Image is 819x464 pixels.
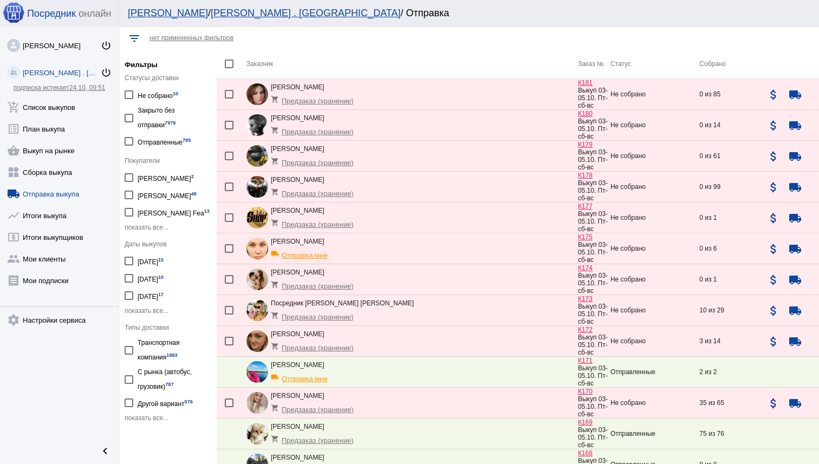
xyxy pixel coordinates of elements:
a: К169 [578,419,593,426]
img: cb3A35bvfs6zUmUEBbc7IYAm0iqRClzbqeh-q0YnHF5SWezaWbTwI8c8knYxUXofw7-X5GWz60i6ffkDaZffWxYL.jpg [246,145,268,167]
mat-icon: attach_money [767,88,780,101]
small: 2 [191,174,194,179]
mat-icon: local_shipping [789,88,802,101]
div: [PERSON_NAME] [138,170,194,185]
div: / / Отправка [128,8,799,19]
span: Выкуп 03-05.10. Пт-сб-вс [578,179,608,202]
div: Отправленные [138,134,191,148]
div: Типы доставки [125,324,211,331]
mat-icon: shopping_cart [271,280,282,289]
div: Предзаказ (хранение) [271,214,360,228]
div: Закрыто без отправки [138,104,211,131]
div: [PERSON_NAME] [271,361,360,383]
img: 9bX9eWR0xDgCiTIhQTzpvXJIoeDPQLXe9CHnn3Gs1PGb3J-goD_dDXIagjGUYbFRmMTp9d7qhpcK6TVyPhbmsz2d.jpg [246,114,268,136]
h5: Фильтры [125,61,211,69]
a: [PERSON_NAME] [128,8,208,18]
mat-icon: show_chart [7,209,20,222]
mat-icon: widgets [7,166,20,179]
span: Посредник [27,8,76,19]
a: К174 [578,264,593,272]
img: W6TIgo85rfT5h6DcoqGP3xiF3HNO40RbtGwQdlwcZg--n8lH29xvC1iTvAuGZx_LhGkZofvAHCGpQdSbwKsvYcGK.jpg [246,238,268,259]
mat-icon: local_atm [7,231,20,244]
img: P4-tjzPoZi1IBPzh9PPFfFpe3IlnPuZpLysGmHQ4RmQPDLVGXhRy00i18QHrPKeh0gWkXFDIejsYigdrjemjCntp.jpg [246,83,268,105]
div: Предзаказ (хранение) [271,338,360,352]
small: 10 [158,275,164,280]
img: e78SHcMQxUdyZPSmMuqhNNSihG5qwqpCvo9g4MOCF4FTeRBVJFDFa5Ue9I0hMuL5lN3RLiAO5xl6ZtzinHj_WwJj.jpg [246,269,268,290]
div: Покупатели [125,157,211,165]
mat-icon: list_alt [7,122,20,135]
mat-icon: local_shipping [271,373,282,381]
mat-icon: attach_money [767,243,780,256]
td: Не собрано [610,141,699,172]
td: 0 из 99 [699,172,763,202]
mat-icon: shopping_cart [271,342,282,350]
div: Другой вариант [138,395,193,410]
div: [PERSON_NAME] [138,187,197,202]
small: 785 [183,138,191,143]
a: К172 [578,326,593,334]
a: К173 [578,295,593,303]
div: Даты выкупов [125,240,211,248]
div: Предзаказ (хранение) [271,91,360,105]
span: Выкуп 03-05.10. Пт-сб-вс [578,364,608,387]
td: 75 из 76 [699,419,763,449]
mat-icon: local_shipping [789,273,802,286]
small: 576 [185,399,193,404]
mat-icon: add_shopping_cart [7,101,20,114]
span: показать все... [125,414,168,422]
mat-icon: local_shipping [789,335,802,348]
mat-icon: attach_money [767,119,780,132]
mat-icon: local_shipping [7,187,20,200]
img: apple-icon-60x60.png [3,2,24,23]
div: Предзаказ (хранение) [271,122,360,136]
span: Выкуп 03-05.10. Пт-сб-вс [578,303,608,325]
small: 7979 [165,120,175,126]
td: 0 из 1 [699,202,763,233]
div: [DATE] [138,271,164,285]
td: 0 из 61 [699,141,763,172]
div: [PERSON_NAME] . [GEOGRAPHIC_DATA] [23,69,101,77]
mat-icon: filter_list [128,32,141,45]
mat-icon: shopping_cart [271,95,282,103]
th: Статус [610,49,699,79]
mat-icon: settings [7,313,20,326]
span: Выкуп 03-05.10. Пт-сб-вс [578,426,608,449]
span: Выкуп 03-05.10. Пт-сб-вс [578,87,608,109]
a: К170 [578,388,593,395]
mat-icon: chevron_left [99,445,112,458]
a: [PERSON_NAME] . [GEOGRAPHIC_DATA] [211,8,400,18]
span: Выкуп 03-05.10. Пт-сб-вс [578,148,608,171]
mat-icon: attach_money [767,150,780,163]
mat-icon: shopping_cart [271,188,282,196]
div: [PERSON_NAME] [271,176,360,198]
mat-icon: local_shipping [789,181,802,194]
td: 2 из 2 [699,357,763,388]
div: Предзаказ (хранение) [271,430,360,445]
img: _20Z4Mz7bL_mjHcls1WGeyI0_fAfe5WRXnvaF8V8TjPSS2yzimTma9ATbedKm4CQPqyAXi7-PjwazuoQH1zep-yL.jpg [246,423,268,445]
span: онлайн [79,8,111,19]
div: Предзаказ (хранение) [271,184,360,198]
mat-icon: attach_money [767,335,780,348]
img: nr_-KHif7iYoM8oB-HqZFOXugCVK7Jpflviy7Su_rP13y3XRJoxcyIsNdRB3tm09qDVYu4KFp5690eAi3Z0W7Tvn.jpg [246,207,268,228]
div: [PERSON_NAME] [271,423,360,445]
mat-icon: local_shipping [271,250,282,258]
th: Заказчик [246,49,578,79]
mat-icon: attach_money [767,397,780,410]
td: 0 из 14 [699,110,763,141]
div: Отправка мне [271,369,360,383]
div: Транспортная компания [138,337,211,363]
small: 10 [173,91,178,96]
div: [DATE] [138,288,164,303]
td: Отправленные [610,357,699,388]
span: Выкуп 03-05.10. Пт-сб-вс [578,241,608,264]
td: Не собрано [610,110,699,141]
mat-icon: power_settings_new [101,67,112,78]
a: К181 [578,79,593,87]
div: С рынка (автобус, грузовик) [138,366,211,393]
mat-icon: shopping_cart [271,435,282,443]
div: [PERSON_NAME] [271,238,360,259]
mat-icon: attach_money [767,181,780,194]
span: 24.10, 09:51 [69,84,106,92]
a: К177 [578,202,593,210]
div: [DATE] [138,253,164,268]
